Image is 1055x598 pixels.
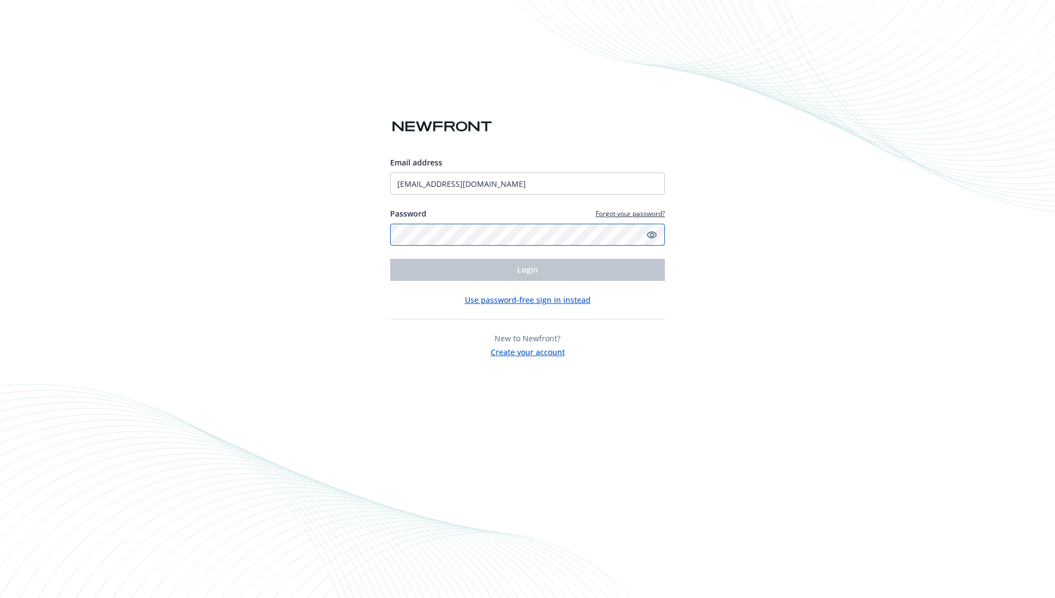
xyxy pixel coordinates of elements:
button: Login [390,259,665,281]
input: Enter your email [390,173,665,195]
span: Login [517,264,538,275]
span: New to Newfront? [495,333,560,344]
button: Use password-free sign in instead [465,294,591,306]
img: Newfront logo [390,117,494,136]
a: Show password [645,228,658,241]
button: Create your account [491,344,565,358]
label: Password [390,208,426,219]
span: Email address [390,157,442,168]
a: Forgot your password? [596,209,665,218]
input: Enter your password [390,224,665,246]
